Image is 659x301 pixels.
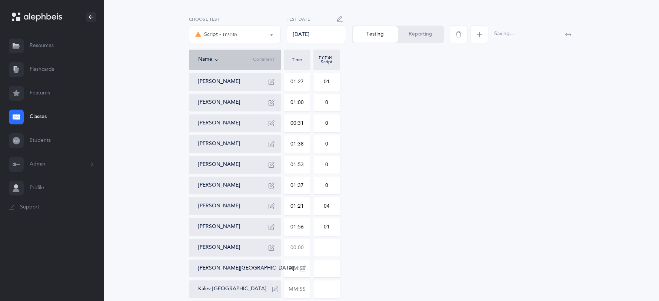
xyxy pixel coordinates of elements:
span: Saving... [494,31,514,37]
input: MM:SS [284,156,310,173]
input: MM:SS [284,218,310,235]
button: [PERSON_NAME] [198,182,240,189]
button: Reporting [398,26,443,43]
div: [DATE] [287,26,346,43]
div: Name [198,56,253,64]
div: אותיות - Script [315,55,338,64]
label: Choose test [189,16,281,23]
button: Kalev [GEOGRAPHIC_DATA] [198,285,266,293]
button: [PERSON_NAME] [198,161,240,168]
button: [PERSON_NAME][GEOGRAPHIC_DATA] [198,265,294,272]
button: [PERSON_NAME] [198,140,240,148]
input: MM:SS [284,177,310,194]
div: Time [286,57,309,62]
span: Comment [253,57,274,63]
button: [PERSON_NAME] [198,78,240,86]
span: Support [20,204,39,211]
button: [PERSON_NAME] [198,99,240,106]
button: [PERSON_NAME] [198,203,240,210]
input: 00:00 [284,239,310,256]
button: Script - אותיות [189,26,281,43]
input: MM:SS [284,115,310,132]
button: [PERSON_NAME] [198,120,240,127]
button: [PERSON_NAME] [198,244,240,251]
label: Test Date [287,16,346,23]
input: MM:SS [284,198,310,215]
input: MM:SS [284,94,310,111]
input: MM:SS [284,136,310,153]
input: MM:SS [284,281,310,298]
button: [PERSON_NAME] [198,223,240,231]
div: Script - אותיות [195,30,237,39]
input: MM:SS [284,260,310,277]
input: MM:SS [284,73,310,90]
